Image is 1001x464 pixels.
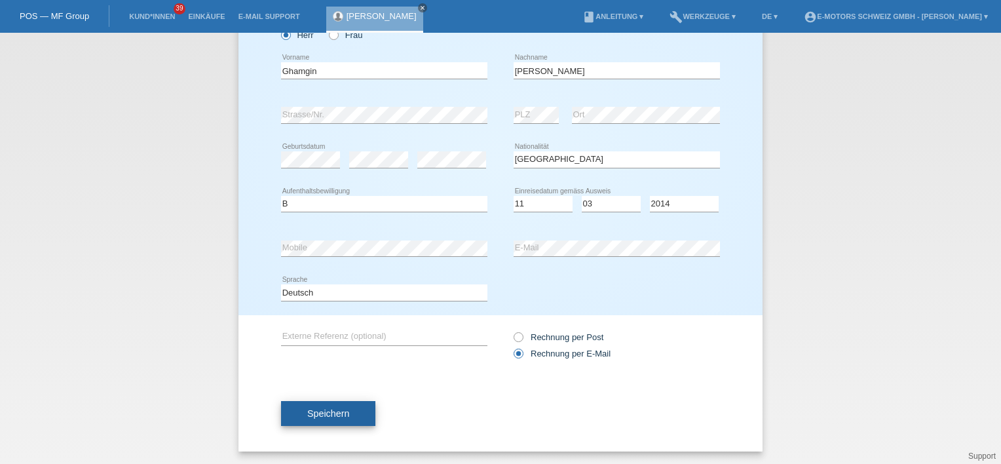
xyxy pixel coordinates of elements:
[123,12,181,20] a: Kund*innen
[232,12,307,20] a: E-Mail Support
[755,12,784,20] a: DE ▾
[582,10,595,24] i: book
[804,10,817,24] i: account_circle
[797,12,994,20] a: account_circleE-Motors Schweiz GmbH - [PERSON_NAME] ▾
[281,30,314,40] label: Herr
[514,349,522,365] input: Rechnung per E-Mail
[418,3,427,12] a: close
[329,30,362,40] label: Frau
[174,3,185,14] span: 39
[514,332,522,349] input: Rechnung per Post
[514,332,603,342] label: Rechnung per Post
[663,12,742,20] a: buildWerkzeuge ▾
[670,10,683,24] i: build
[347,11,417,21] a: [PERSON_NAME]
[281,401,375,426] button: Speichern
[307,408,349,419] span: Speichern
[514,349,611,358] label: Rechnung per E-Mail
[419,5,426,11] i: close
[20,11,89,21] a: POS — MF Group
[968,452,996,461] a: Support
[576,12,650,20] a: bookAnleitung ▾
[181,12,231,20] a: Einkäufe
